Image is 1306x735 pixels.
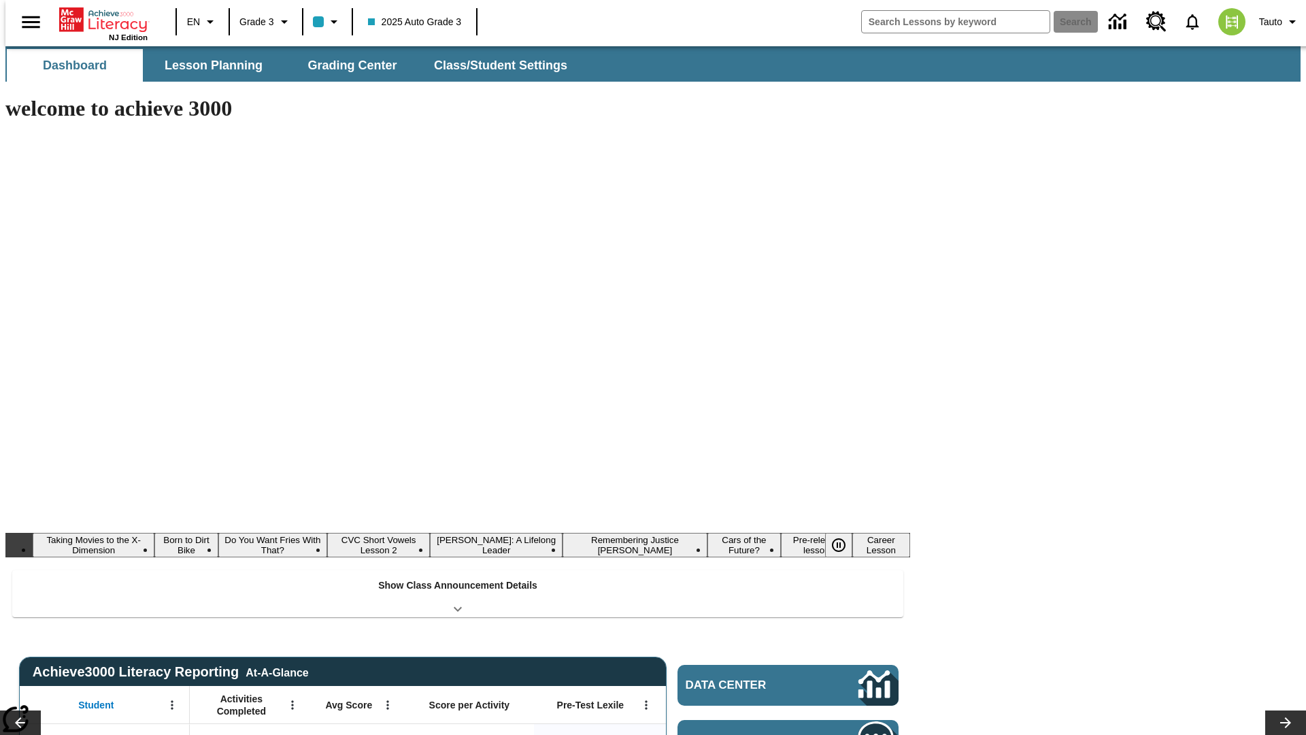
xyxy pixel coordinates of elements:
span: EN [187,15,200,29]
button: Open Menu [378,695,398,715]
button: Slide 9 Career Lesson [852,533,910,557]
span: 2025 Auto Grade 3 [368,15,462,29]
span: Activities Completed [197,693,286,717]
button: Class/Student Settings [423,49,578,82]
button: Slide 3 Do You Want Fries With That? [218,533,327,557]
button: Slide 2 Born to Dirt Bike [154,533,218,557]
button: Open Menu [282,695,303,715]
input: search field [862,11,1050,33]
button: Grade: Grade 3, Select a grade [234,10,298,34]
a: Home [59,6,148,33]
div: At-A-Glance [246,664,308,679]
button: Slide 1 Taking Movies to the X-Dimension [33,533,154,557]
button: Open Menu [636,695,656,715]
div: SubNavbar [5,49,580,82]
div: Pause [825,533,866,557]
button: Lesson Planning [146,49,282,82]
a: Data Center [677,665,899,706]
button: Slide 6 Remembering Justice O'Connor [563,533,707,557]
img: avatar image [1218,8,1245,35]
a: Resource Center, Will open in new tab [1138,3,1175,40]
button: Slide 8 Pre-release lesson [781,533,852,557]
p: Show Class Announcement Details [378,578,537,593]
button: Slide 7 Cars of the Future? [707,533,781,557]
span: Avg Score [325,699,372,711]
button: Select a new avatar [1210,4,1254,39]
span: Pre-Test Lexile [557,699,624,711]
span: Achieve3000 Literacy Reporting [33,664,309,680]
button: Open side menu [11,2,51,42]
h1: welcome to achieve 3000 [5,96,910,121]
button: Profile/Settings [1254,10,1306,34]
div: Home [59,5,148,42]
button: Slide 4 CVC Short Vowels Lesson 2 [327,533,430,557]
button: Class color is light blue. Change class color [307,10,348,34]
span: NJ Edition [109,33,148,42]
button: Pause [825,533,852,557]
span: Tauto [1259,15,1282,29]
span: Data Center [686,679,813,692]
a: Data Center [1101,3,1138,41]
button: Grading Center [284,49,420,82]
button: Dashboard [7,49,143,82]
button: Open Menu [162,695,182,715]
button: Lesson carousel, Next [1265,710,1306,735]
div: Show Class Announcement Details [12,570,903,617]
span: Grade 3 [239,15,274,29]
button: Language: EN, Select a language [181,10,224,34]
span: Score per Activity [429,699,510,711]
span: Student [78,699,114,711]
a: Notifications [1175,4,1210,39]
button: Slide 5 Dianne Feinstein: A Lifelong Leader [430,533,563,557]
div: SubNavbar [5,46,1301,82]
